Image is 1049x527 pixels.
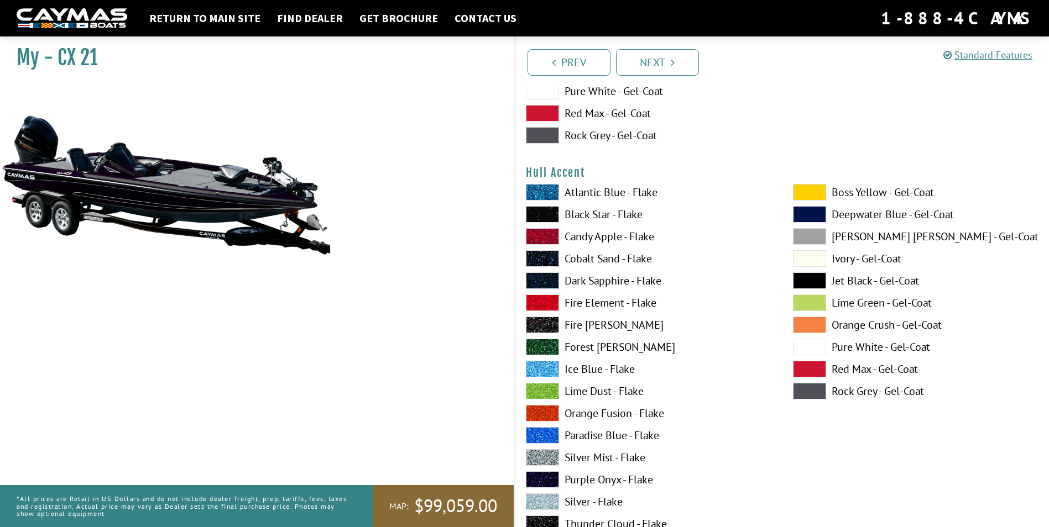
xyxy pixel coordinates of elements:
label: Silver Mist - Flake [526,449,771,466]
a: Find Dealer [272,11,348,25]
label: Lime Dust - Flake [526,383,771,399]
span: MAP: [389,500,409,512]
label: Atlantic Blue - Flake [526,184,771,201]
label: Lime Green - Gel-Coat [793,294,1038,311]
label: Orange Fusion - Flake [526,405,771,421]
p: *All prices are Retail in US Dollars and do not include dealer freight, prep, tariffs, fees, taxe... [17,489,348,523]
a: Get Brochure [354,11,443,25]
label: Ivory - Gel-Coat [793,250,1038,267]
label: Boss Yellow - Gel-Coat [793,184,1038,201]
label: Ice Blue - Flake [526,361,771,377]
label: Forest [PERSON_NAME] [526,339,771,355]
a: Standard Features [943,49,1032,61]
label: Cobalt Sand - Flake [526,250,771,267]
label: Rock Grey - Gel-Coat [526,127,771,144]
label: Deepwater Blue - Gel-Coat [793,206,1038,223]
label: Jet Black - Gel-Coat [793,272,1038,289]
a: Next [616,49,699,76]
img: white-logo-c9c8dbefe5ff5ceceb0f0178aa75bf4bb51f6bca0971e226c86eb53dfe498488.png [17,8,127,29]
label: Candy Apple - Flake [526,228,771,245]
div: 1-888-4CAYMAS [881,6,1032,30]
h4: Hull Accent [526,166,1038,180]
label: Dark Sapphire - Flake [526,272,771,289]
label: Silver - Flake [526,493,771,510]
a: Return to main site [144,11,266,25]
a: Contact Us [449,11,522,25]
label: Black Star - Flake [526,206,771,223]
label: Rock Grey - Gel-Coat [793,383,1038,399]
label: [PERSON_NAME] [PERSON_NAME] - Gel-Coat [793,228,1038,245]
label: Pure White - Gel-Coat [793,339,1038,355]
label: Orange Crush - Gel-Coat [793,317,1038,333]
label: Pure White - Gel-Coat [526,83,771,99]
a: Prev [528,49,610,76]
label: Paradise Blue - Flake [526,427,771,444]
label: Red Max - Gel-Coat [793,361,1038,377]
label: Purple Onyx - Flake [526,471,771,488]
label: Fire Element - Flake [526,294,771,311]
span: $99,059.00 [414,494,497,518]
a: MAP:$99,059.00 [373,485,514,527]
label: Fire [PERSON_NAME] [526,317,771,333]
h1: My - CX 21 [17,45,486,70]
label: Red Max - Gel-Coat [526,105,771,122]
